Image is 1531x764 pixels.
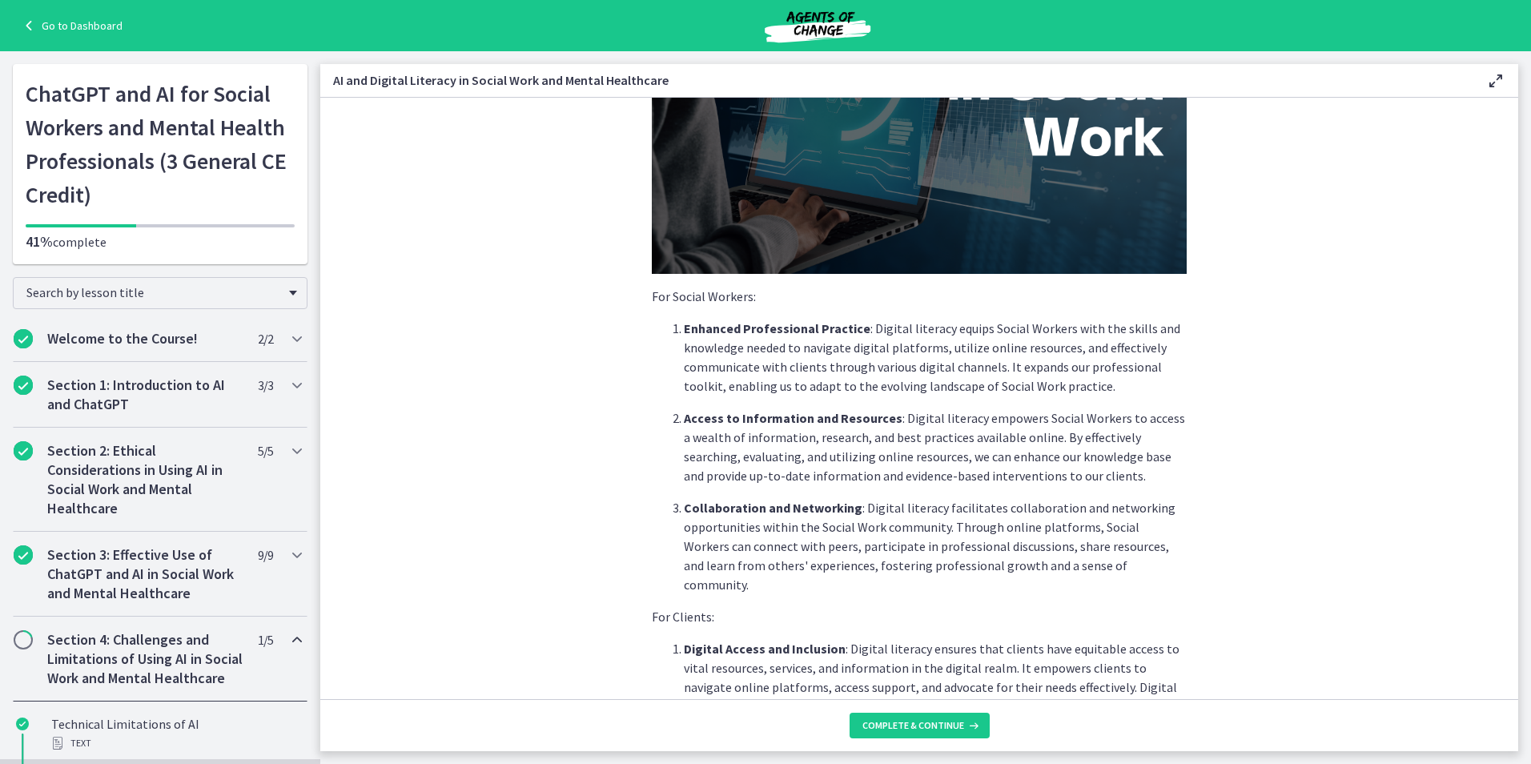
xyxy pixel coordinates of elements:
[16,718,29,730] i: Completed
[14,329,33,348] i: Completed
[684,639,1187,735] p: : Digital literacy ensures that clients have equitable access to vital resources, services, and i...
[51,734,301,753] div: Text
[47,630,243,688] h2: Section 4: Challenges and Limitations of Using AI in Social Work and Mental Healthcare
[14,441,33,460] i: Completed
[258,545,273,565] span: 9 / 9
[333,70,1461,90] h3: AI and Digital Literacy in Social Work and Mental Healthcare
[47,329,243,348] h2: Welcome to the Course!
[684,498,1187,594] p: : Digital literacy facilitates collaboration and networking opportunities within the Social Work ...
[47,376,243,414] h2: Section 1: Introduction to AI and ChatGPT
[19,16,123,35] a: Go to Dashboard
[26,77,295,211] h1: ChatGPT and AI for Social Workers and Mental Health Professionals (3 General CE Credit)
[652,607,1187,626] p: For Clients:
[14,545,33,565] i: Completed
[684,500,862,516] strong: Collaboration and Networking
[258,329,273,348] span: 2 / 2
[26,232,53,251] span: 41%
[721,6,914,45] img: Agents of Change
[13,277,307,309] div: Search by lesson title
[51,714,301,753] div: Technical Limitations of AI
[14,376,33,395] i: Completed
[47,441,243,518] h2: Section 2: Ethical Considerations in Using AI in Social Work and Mental Healthcare
[862,719,964,732] span: Complete & continue
[47,545,243,603] h2: Section 3: Effective Use of ChatGPT and AI in Social Work and Mental Healthcare
[26,232,295,251] p: complete
[26,284,281,300] span: Search by lesson title
[684,410,902,426] strong: Access to Information and Resources
[258,376,273,395] span: 3 / 3
[258,630,273,649] span: 1 / 5
[684,319,1187,396] p: : Digital literacy equips Social Workers with the skills and knowledge needed to navigate digital...
[652,287,1187,306] p: For Social Workers:
[850,713,990,738] button: Complete & continue
[684,320,870,336] strong: Enhanced Professional Practice
[684,408,1187,485] p: : Digital literacy empowers Social Workers to access a wealth of information, research, and best ...
[684,641,846,657] strong: Digital Access and Inclusion
[258,441,273,460] span: 5 / 5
